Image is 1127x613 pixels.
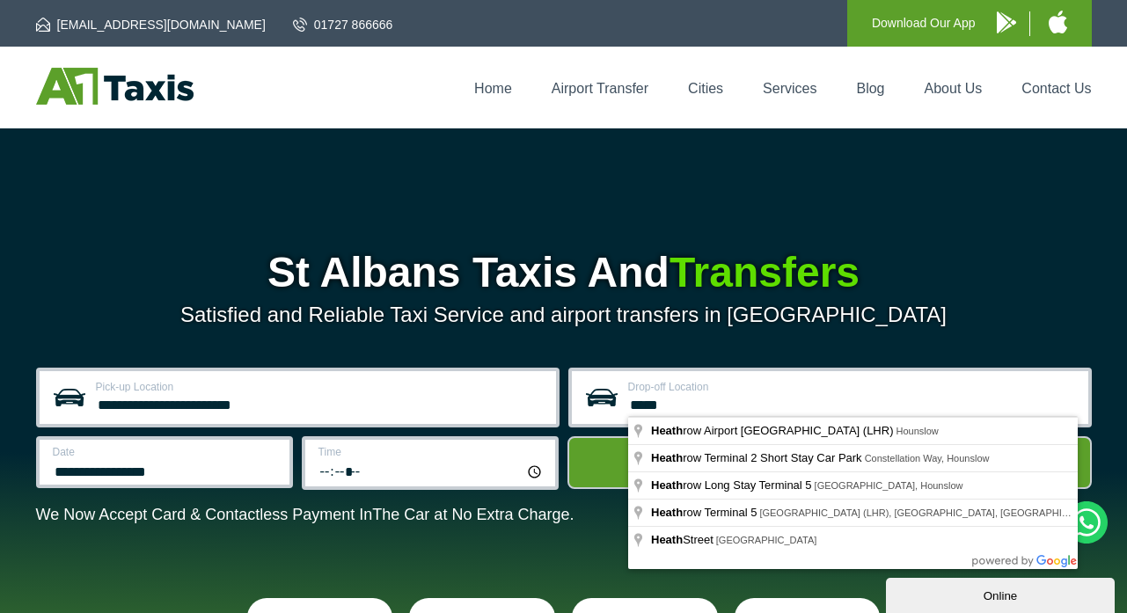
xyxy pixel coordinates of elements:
button: Get Quote [567,436,1092,489]
a: [EMAIL_ADDRESS][DOMAIN_NAME] [36,16,266,33]
span: Heath [651,451,683,464]
a: Blog [856,81,884,96]
span: Heath [651,478,683,492]
img: A1 Taxis iPhone App [1049,11,1067,33]
img: A1 Taxis St Albans LTD [36,68,194,105]
p: Satisfied and Reliable Taxi Service and airport transfers in [GEOGRAPHIC_DATA] [36,303,1092,327]
span: [GEOGRAPHIC_DATA], Hounslow [815,480,963,491]
label: Date [53,447,279,457]
span: Hounslow [896,426,938,436]
a: Airport Transfer [552,81,648,96]
span: The Car at No Extra Charge. [372,506,574,523]
label: Pick-up Location [96,382,545,392]
label: Time [318,447,545,457]
a: Services [763,81,816,96]
a: Home [474,81,512,96]
a: 01727 866666 [293,16,393,33]
iframe: chat widget [886,574,1118,613]
span: row Terminal 2 Short Stay Car Park [651,451,865,464]
h1: St Albans Taxis And [36,252,1092,294]
span: Heath [651,506,683,519]
span: row Long Stay Terminal 5 [651,478,815,492]
span: Street [651,533,716,546]
a: Cities [688,81,723,96]
a: Contact Us [1021,81,1091,96]
span: Transfers [670,249,860,296]
span: Heath [651,424,683,437]
span: [GEOGRAPHIC_DATA] [716,535,817,545]
span: Heath [651,533,683,546]
span: row Airport [GEOGRAPHIC_DATA] (LHR) [651,424,896,437]
img: A1 Taxis Android App [997,11,1016,33]
p: Download Our App [872,12,976,34]
span: row Terminal 5 [651,506,759,519]
span: Constellation Way, Hounslow [865,453,990,463]
a: About Us [925,81,983,96]
p: We Now Accept Card & Contactless Payment In [36,506,574,524]
label: Drop-off Location [628,382,1078,392]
